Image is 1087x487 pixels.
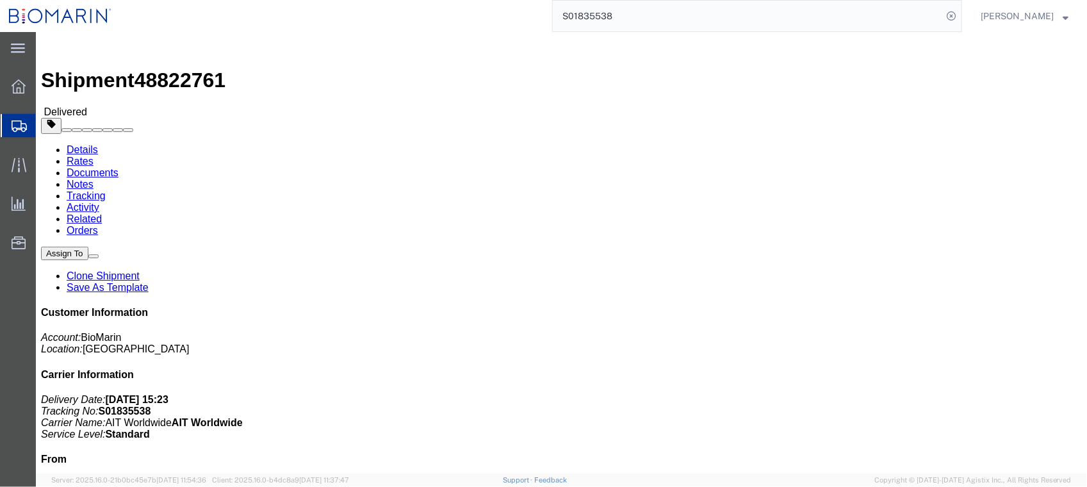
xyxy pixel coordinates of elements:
span: Server: 2025.16.0-21b0bc45e7b [51,476,206,484]
img: logo [9,6,111,26]
a: Feedback [534,476,567,484]
a: Support [503,476,535,484]
button: [PERSON_NAME] [980,8,1069,24]
iframe: FS Legacy Container [36,32,1087,474]
input: Search for shipment number, reference number [553,1,942,31]
span: Carrie Lai [981,9,1054,23]
span: [DATE] 11:54:36 [156,476,206,484]
span: [DATE] 11:37:47 [299,476,349,484]
span: Copyright © [DATE]-[DATE] Agistix Inc., All Rights Reserved [874,475,1072,486]
span: Client: 2025.16.0-b4dc8a9 [212,476,349,484]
